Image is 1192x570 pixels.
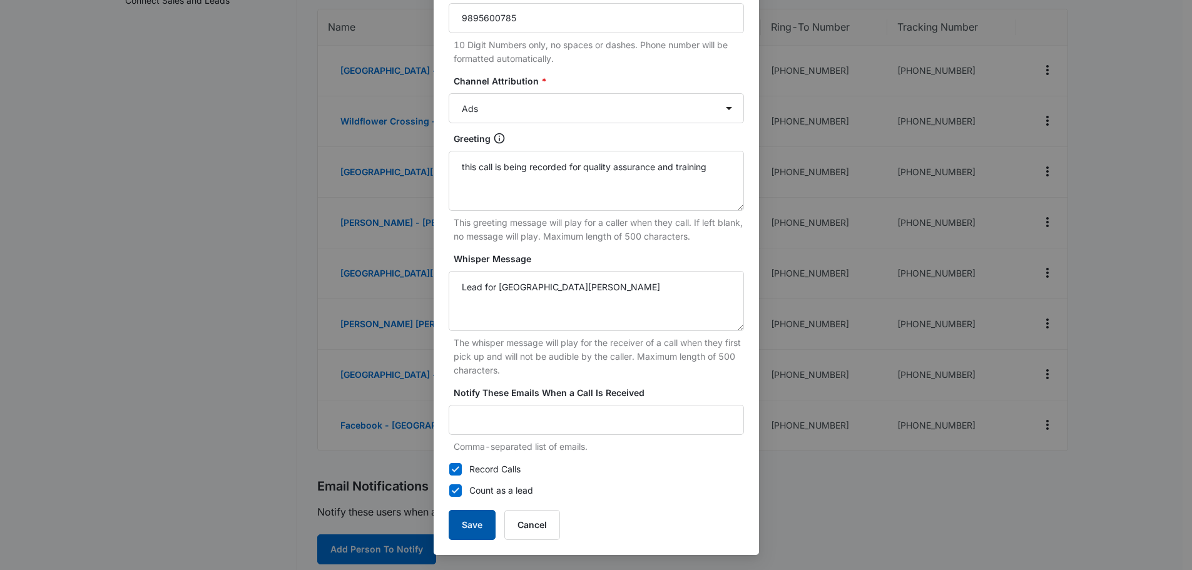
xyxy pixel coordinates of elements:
textarea: Lead for [GEOGRAPHIC_DATA][PERSON_NAME] [449,271,744,331]
p: The whisper message will play for the receiver of a call when they first pick up and will not be ... [454,336,744,377]
label: Channel Attribution [454,74,749,88]
button: Save [449,510,496,540]
textarea: this call is being recorded for quality assurance and training [449,151,744,211]
p: Greeting [454,132,491,146]
p: This greeting message will play for a caller when they call. If left blank, no message will play.... [454,216,744,243]
label: Count as a lead [449,484,744,497]
label: Record Calls [449,462,744,476]
button: Cancel [504,510,560,540]
label: Whisper Message [454,252,749,266]
p: Comma-separated list of emails. [454,440,744,454]
label: Notify These Emails When a Call Is Received [454,386,749,400]
p: 10 Digit Numbers only, no spaces or dashes. Phone number will be formatted automatically. [454,38,744,66]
